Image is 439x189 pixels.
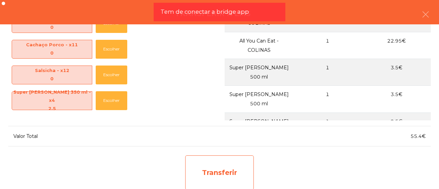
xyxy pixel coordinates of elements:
[12,75,92,83] div: 0
[12,23,92,32] div: 0
[96,66,127,84] button: Escolher
[225,59,293,85] td: Super [PERSON_NAME] 500 ml
[225,85,293,112] td: Super [PERSON_NAME] 500 ml
[225,32,293,59] td: All You Can Eat - COLINAS
[362,85,431,112] td: 3.5€
[362,113,431,139] td: 2.5€
[362,59,431,85] td: 3.5€
[293,113,362,139] td: 1
[13,133,38,139] span: Valor Total
[12,41,92,58] span: Cachaço Porco - x11
[12,67,92,83] span: Salsicha - x12
[293,32,362,59] td: 1
[12,49,92,57] div: 0
[12,88,92,113] span: Super [PERSON_NAME] 350 ml - x4
[96,91,127,110] button: Escolher
[161,8,249,16] span: Tem de conectar a bridge app
[225,113,293,139] td: Super [PERSON_NAME] 350 ml
[12,105,92,113] div: 2.5
[293,85,362,112] td: 1
[362,32,431,59] td: 22.95€
[293,59,362,85] td: 1
[411,133,426,139] span: 55.4€
[96,40,127,59] button: Escolher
